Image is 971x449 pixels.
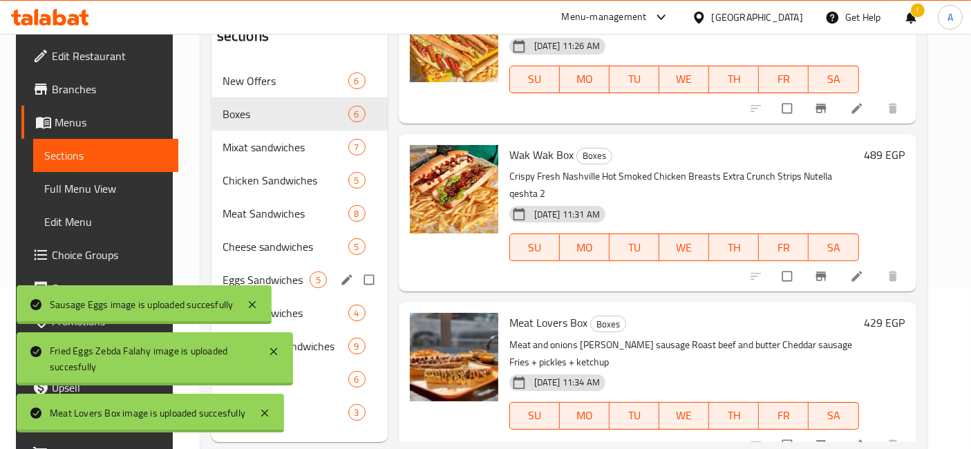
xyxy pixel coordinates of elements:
[509,233,560,261] button: SU
[211,64,388,97] div: New Offers6
[21,39,178,73] a: Edit Restaurant
[217,5,301,46] h2: Menu sections
[850,102,867,115] a: Edit menu item
[615,69,654,89] span: TU
[349,406,365,419] span: 3
[850,269,867,283] a: Edit menu item
[50,405,245,421] div: Meat Lovers Box image is uploaded succesfully
[348,238,366,255] div: items
[560,66,610,93] button: MO
[223,106,348,122] span: Boxes
[211,131,388,164] div: Mixat sandwiches7
[764,69,803,89] span: FR
[349,373,365,386] span: 6
[814,238,853,258] span: SA
[52,280,167,296] span: Coupons
[410,313,498,401] img: Meat Lovers Box
[665,238,704,258] span: WE
[774,95,803,122] span: Select to update
[349,207,365,220] span: 8
[509,312,587,333] span: Meat Lovers Box
[348,106,366,122] div: items
[764,405,803,426] span: FR
[764,238,803,258] span: FR
[349,75,365,88] span: 6
[610,233,659,261] button: TU
[349,240,365,254] span: 5
[659,233,709,261] button: WE
[610,66,659,93] button: TU
[709,402,759,430] button: TH
[878,93,911,124] button: delete
[878,261,911,292] button: delete
[516,238,554,258] span: SU
[590,316,626,332] div: Boxes
[223,205,348,222] span: Meat Sandwiches
[50,343,254,374] div: Fried Eggs Zebda Falahy image is uploaded succesfully
[50,297,233,312] div: Sausage Eggs image is uploaded succesfully
[712,10,803,25] div: [GEOGRAPHIC_DATA]
[759,402,809,430] button: FR
[509,66,560,93] button: SU
[509,168,859,202] p: Crispy Fresh Nashville Hot Smoked Chicken Breasts Extra Crunch Strips Nutella qeshta 2
[806,93,839,124] button: Branch-specific-item
[562,9,647,26] div: Menu-management
[814,405,853,426] span: SA
[577,148,612,164] span: Boxes
[659,66,709,93] button: WE
[349,108,365,121] span: 6
[348,305,366,321] div: items
[52,247,167,263] span: Choice Groups
[21,73,178,106] a: Branches
[52,48,167,64] span: Edit Restaurant
[211,59,388,434] nav: Menu sections
[211,363,388,396] div: Appetizers6
[349,340,365,353] span: 9
[223,271,310,288] span: Eggs Sandwiches
[223,404,348,421] span: Drinks
[21,106,178,139] a: Menus
[665,405,704,426] span: WE
[560,402,610,430] button: MO
[349,141,365,154] span: 7
[809,233,858,261] button: SA
[709,233,759,261] button: TH
[591,316,625,332] span: Boxes
[338,271,359,289] button: edit
[715,69,753,89] span: TH
[52,313,167,329] span: Promotions
[509,144,574,165] span: Wak Wak Box
[865,313,905,332] h6: 429 EGP
[410,145,498,233] img: Wak Wak Box
[21,271,178,305] a: Coupons
[759,66,809,93] button: FR
[565,238,604,258] span: MO
[211,97,388,131] div: Boxes6
[615,405,654,426] span: TU
[223,139,348,155] span: Mixat sandwiches
[509,336,859,371] p: Meat and onions [PERSON_NAME] sausage Roast beef and butter Cheddar sausage Fries + pickles + ket...
[55,114,167,131] span: Menus
[211,396,388,429] div: Drinks3
[310,274,326,287] span: 5
[516,69,554,89] span: SU
[349,307,365,320] span: 4
[529,39,605,52] span: [DATE] 11:26 AM
[809,66,858,93] button: SA
[615,238,654,258] span: TU
[529,208,605,221] span: [DATE] 11:31 AM
[348,404,366,421] div: items
[44,180,167,197] span: Full Menu View
[806,261,839,292] button: Branch-specific-item
[223,172,348,189] span: Chicken Sandwiches
[509,402,560,430] button: SU
[715,405,753,426] span: TH
[348,371,366,388] div: items
[211,164,388,197] div: Chicken Sandwiches5
[665,69,704,89] span: WE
